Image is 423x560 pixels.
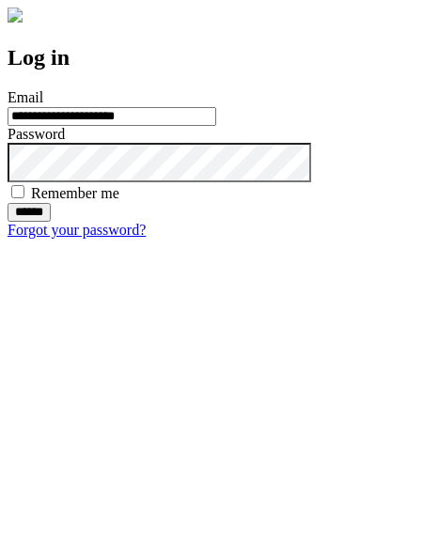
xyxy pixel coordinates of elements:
[8,45,415,70] h2: Log in
[8,8,23,23] img: logo-4e3dc11c47720685a147b03b5a06dd966a58ff35d612b21f08c02c0306f2b779.png
[8,222,146,238] a: Forgot your password?
[31,185,119,201] label: Remember me
[8,89,43,105] label: Email
[8,126,65,142] label: Password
